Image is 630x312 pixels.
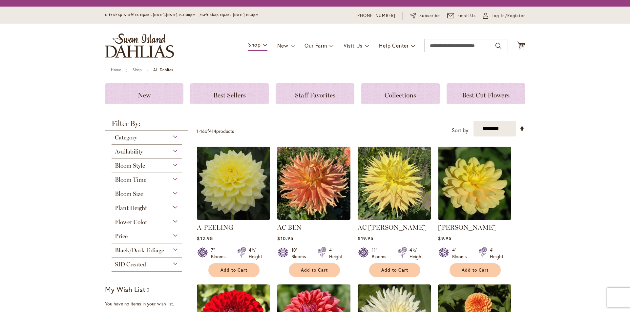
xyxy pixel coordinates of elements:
strong: All Dahlias [153,67,173,72]
a: Staff Favorites [276,83,354,104]
a: Best Sellers [190,83,269,104]
img: AC BEN [277,147,350,220]
p: - of products [197,126,234,136]
a: Collections [361,83,440,104]
span: Subscribe [419,12,440,19]
a: A-PEELING [197,223,233,231]
span: $10.95 [277,235,293,241]
span: Availability [115,148,143,155]
div: 4½' Height [249,247,262,260]
strong: Filter By: [105,120,188,131]
span: 414 [209,128,216,134]
span: SID Created [115,261,146,268]
label: Sort by: [452,124,470,136]
button: Add to Cart [450,263,501,277]
strong: My Wish List [105,284,145,294]
a: AHOY MATEY [438,215,511,221]
a: Subscribe [410,12,440,19]
div: 4' Height [490,247,503,260]
span: $12.95 [197,235,213,241]
a: [PHONE_NUMBER] [356,12,395,19]
span: Staff Favorites [295,91,335,99]
img: AC Jeri [358,147,431,220]
a: AC BEN [277,215,350,221]
span: Flower Color [115,218,147,226]
span: Add to Cart [381,267,408,273]
span: Bloom Time [115,176,146,183]
a: Shop [133,67,142,72]
span: Category [115,134,137,141]
a: Best Cut Flowers [447,83,525,104]
a: Log In/Register [483,12,525,19]
span: Black/Dark Foliage [115,247,164,254]
a: A-Peeling [197,215,270,221]
button: Add to Cart [289,263,340,277]
img: AHOY MATEY [438,147,511,220]
span: Shop [248,41,261,48]
span: Best Cut Flowers [462,91,510,99]
span: Bloom Size [115,190,143,198]
span: New [138,91,151,99]
div: 10" Blooms [291,247,310,260]
span: Visit Us [344,42,363,49]
div: 11" Blooms [372,247,390,260]
span: $9.95 [438,235,451,241]
span: 1 [197,128,199,134]
span: $19.95 [358,235,373,241]
button: Add to Cart [208,263,260,277]
div: 4½' Height [409,247,423,260]
a: store logo [105,33,174,58]
span: Add to Cart [462,267,489,273]
span: Log In/Register [492,12,525,19]
span: Best Sellers [213,91,246,99]
button: Add to Cart [369,263,420,277]
a: Home [111,67,121,72]
a: New [105,83,183,104]
div: 4" Blooms [452,247,471,260]
span: Gift Shop & Office Open - [DATE]-[DATE] 9-4:30pm / [105,13,201,17]
div: 7" Blooms [211,247,229,260]
span: Our Farm [304,42,327,49]
span: Email Us [457,12,476,19]
a: AC [PERSON_NAME] [358,223,427,231]
a: Email Us [447,12,476,19]
a: AC Jeri [358,215,431,221]
span: New [277,42,288,49]
span: Collections [385,91,416,99]
iframe: Launch Accessibility Center [5,289,23,307]
div: You have no items in your wish list. [105,301,193,307]
div: 4' Height [329,247,343,260]
span: Add to Cart [301,267,328,273]
a: AC BEN [277,223,302,231]
span: Plant Height [115,204,147,212]
span: Add to Cart [220,267,247,273]
span: Help Center [379,42,409,49]
a: [PERSON_NAME] [438,223,496,231]
span: Gift Shop Open - [DATE] 10-3pm [201,13,259,17]
span: Price [115,233,128,240]
span: Bloom Style [115,162,145,169]
img: A-Peeling [197,147,270,220]
span: 16 [200,128,205,134]
button: Search [495,41,501,51]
